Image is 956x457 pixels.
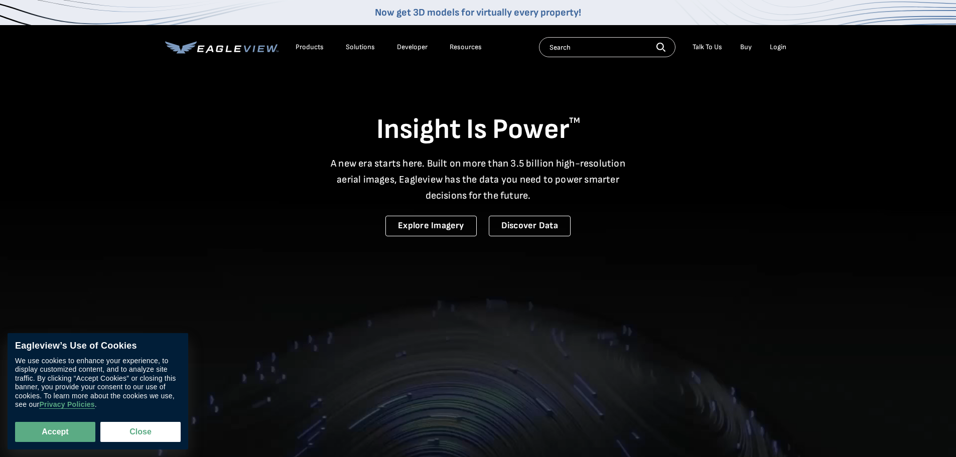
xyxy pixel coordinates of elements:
[375,7,581,19] a: Now get 3D models for virtually every property!
[693,43,722,52] div: Talk To Us
[740,43,752,52] a: Buy
[346,43,375,52] div: Solutions
[770,43,786,52] div: Login
[100,422,181,442] button: Close
[325,156,632,204] p: A new era starts here. Built on more than 3.5 billion high-resolution aerial images, Eagleview ha...
[569,116,580,125] sup: TM
[397,43,428,52] a: Developer
[15,341,181,352] div: Eagleview’s Use of Cookies
[15,357,181,409] div: We use cookies to enhance your experience, to display customized content, and to analyze site tra...
[39,401,94,409] a: Privacy Policies
[539,37,675,57] input: Search
[296,43,324,52] div: Products
[450,43,482,52] div: Resources
[385,216,477,236] a: Explore Imagery
[489,216,571,236] a: Discover Data
[165,112,791,147] h1: Insight Is Power
[15,422,95,442] button: Accept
